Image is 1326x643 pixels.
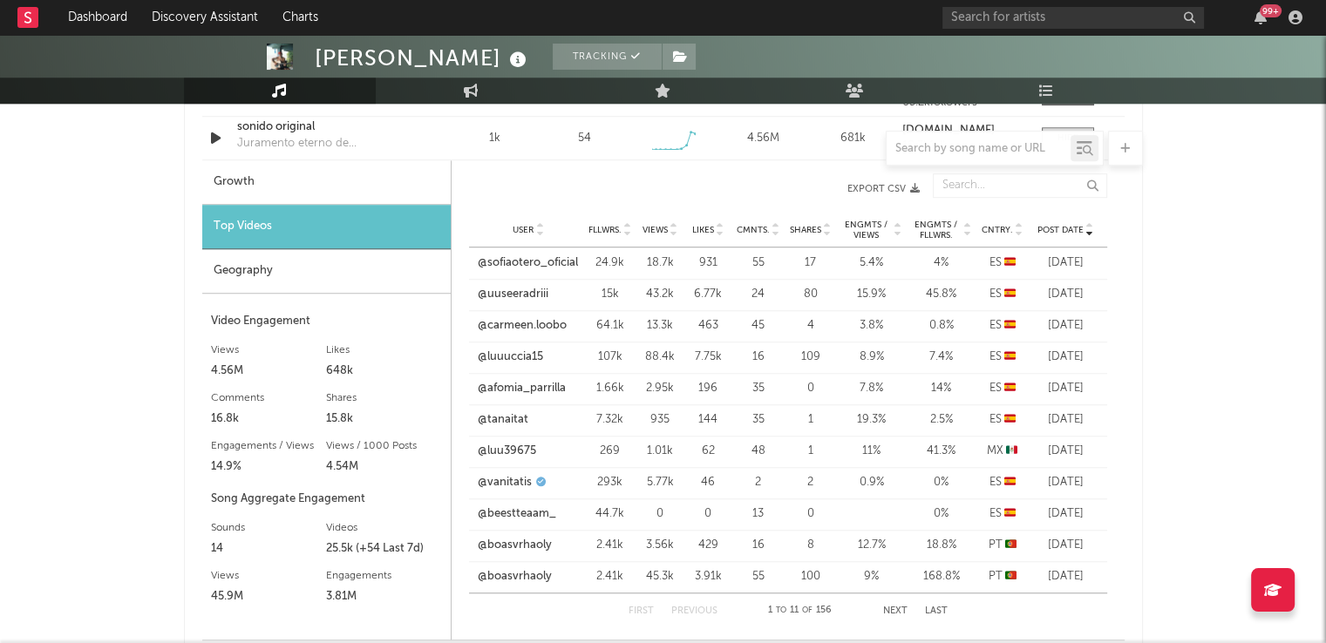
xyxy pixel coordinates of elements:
[789,286,833,303] div: 80
[478,568,552,585] a: @boasvrhaoly
[723,130,804,147] div: 4.56M
[326,361,442,382] div: 648k
[841,474,902,491] div: 0.9 %
[1006,445,1017,457] span: 🇲🇽
[588,505,632,523] div: 44.7k
[641,537,680,554] div: 3.56k
[911,220,962,240] span: Engmts / Fllwrs.
[981,537,1024,554] div: PT
[737,411,780,429] div: 35
[643,225,668,235] span: Views
[211,586,327,607] div: 45.9M
[981,380,1024,397] div: ES
[454,130,535,147] div: 1k
[789,537,833,554] div: 8
[588,537,632,554] div: 2.41k
[1004,382,1016,394] span: 🇪🇸
[841,349,902,366] div: 8.9 %
[981,411,1024,429] div: ES
[326,409,442,430] div: 15.8k
[911,443,972,460] div: 41.3 %
[237,118,419,136] a: sonido original
[211,565,327,586] div: Views
[588,568,632,585] div: 2.41k
[689,349,728,366] div: 7.75k
[737,505,780,523] div: 13
[577,130,590,147] div: 54
[641,349,680,366] div: 88.4k
[689,474,728,491] div: 46
[478,317,567,335] a: @carmeen.loobo
[789,411,833,429] div: 1
[486,184,920,194] button: Export CSV
[883,606,908,616] button: Next
[478,380,566,397] a: @afomia_parrilla
[588,254,632,272] div: 24.9k
[789,443,833,460] div: 1
[588,411,632,429] div: 7.32k
[641,254,680,272] div: 18.7k
[790,225,821,235] span: Shares
[911,411,972,429] div: 2.5 %
[1033,411,1098,429] div: [DATE]
[911,286,972,303] div: 45.8 %
[211,436,327,457] div: Engagements / Views
[1033,286,1098,303] div: [DATE]
[689,505,728,523] div: 0
[689,380,728,397] div: 196
[737,568,780,585] div: 55
[737,380,780,397] div: 35
[588,225,622,235] span: Fllwrs.
[841,317,902,335] div: 3.8 %
[671,606,717,616] button: Previous
[553,44,662,70] button: Tracking
[326,518,442,538] div: Videos
[689,317,728,335] div: 463
[1005,539,1017,551] span: 🇵🇹
[211,457,327,477] div: 14.9%
[588,474,632,491] div: 293k
[841,568,902,585] div: 9 %
[911,568,972,585] div: 168.8 %
[737,349,780,366] div: 16
[326,436,442,457] div: Views / 1000 Posts
[211,518,327,538] div: Sounds
[737,537,780,554] div: 16
[789,568,833,585] div: 100
[737,254,780,272] div: 55
[1255,10,1267,24] button: 99+
[1033,505,1098,523] div: [DATE]
[737,286,780,303] div: 24
[1033,317,1098,335] div: [DATE]
[478,474,532,491] a: @vanitatis
[841,411,902,429] div: 19.3 %
[942,7,1204,29] input: Search for artists
[1004,257,1016,268] span: 🇪🇸
[911,317,972,335] div: 0.8 %
[478,349,543,366] a: @luuuccia15
[1004,320,1016,331] span: 🇪🇸
[689,568,728,585] div: 3.91k
[981,505,1024,523] div: ES
[1033,568,1098,585] div: [DATE]
[478,254,578,272] a: @sofiaotero_oficial
[841,537,902,554] div: 12.7 %
[902,125,995,136] strong: [DOMAIN_NAME]
[933,173,1107,198] input: Search...
[641,286,680,303] div: 43.2k
[326,538,442,559] div: 25.5k (+54 Last 7d)
[478,537,552,554] a: @boasvrhaoly
[911,380,972,397] div: 14 %
[641,380,680,397] div: 2.95k
[981,254,1024,272] div: ES
[588,349,632,366] div: 107k
[211,538,327,559] div: 14
[887,142,1071,156] input: Search by song name or URL
[902,125,1023,137] a: [DOMAIN_NAME]
[689,411,728,429] div: 144
[911,505,972,523] div: 0 %
[911,254,972,272] div: 4 %
[1033,380,1098,397] div: [DATE]
[641,568,680,585] div: 45.3k
[841,380,902,397] div: 7.8 %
